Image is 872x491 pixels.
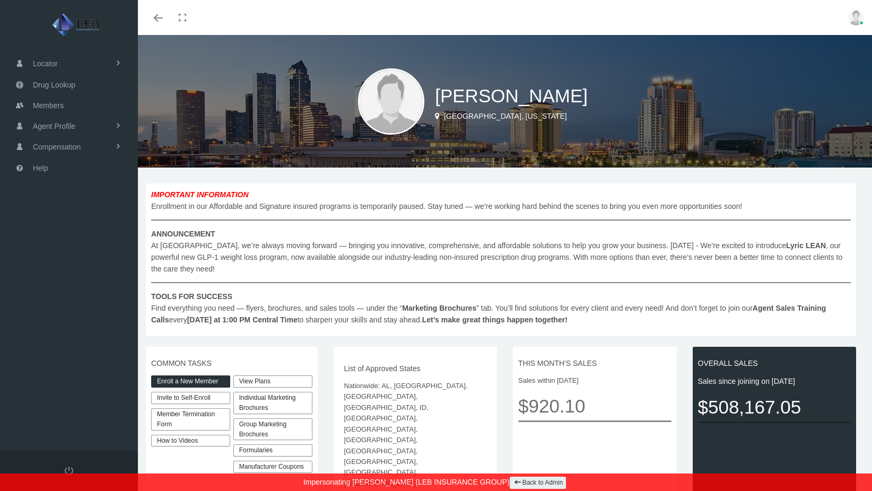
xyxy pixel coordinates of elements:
[151,190,249,199] b: IMPORTANT INFORMATION
[151,375,230,388] a: Enroll a New Member
[33,95,64,116] span: Members
[518,357,672,369] span: THIS MONTH'S SALES
[698,375,851,387] span: Sales since joining on [DATE]
[786,241,826,250] b: Lyric LEAN
[510,477,566,489] a: Back to Admin
[14,12,141,38] img: LEB INSURANCE GROUP
[151,357,312,369] span: COMMON TASKS
[848,10,864,25] img: user-placeholder.jpg
[33,158,48,178] span: Help
[151,408,230,431] a: Member Termination Form
[444,112,567,120] span: [GEOGRAPHIC_DATA], [US_STATE]
[233,392,312,414] div: Individual Marketing Brochures
[358,68,424,135] img: user-placeholder.jpg
[435,85,588,106] span: [PERSON_NAME]
[698,392,851,422] span: $508,167.05
[402,304,476,312] b: Marketing Brochures
[233,444,312,457] div: Formularies
[518,391,672,420] span: $920.10
[698,357,851,369] span: OVERALL SALES
[151,292,232,301] b: TOOLS FOR SUCCESS
[8,474,864,491] div: Impersonating [PERSON_NAME] (LEB INSURANCE GROUP)
[422,315,568,324] b: Let’s make great things happen together!
[187,315,298,324] b: [DATE] at 1:00 PM Central Time
[233,461,312,473] a: Manufacturer Coupons
[33,137,81,157] span: Compensation
[33,75,75,95] span: Drug Lookup
[33,116,75,136] span: Agent Profile
[518,375,672,386] span: Sales within [DATE]
[151,392,230,404] a: Invite to Self-Enroll
[233,418,312,441] div: Group Marketing Brochures
[233,375,312,388] a: View Plans
[33,54,58,74] span: Locator
[151,189,851,326] span: Enrollment in our Affordable and Signature insured programs is temporarily paused. Stay tuned — w...
[151,230,215,238] b: ANNOUNCEMENT
[344,363,487,374] span: List of Approved States
[151,435,230,447] a: How to Videos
